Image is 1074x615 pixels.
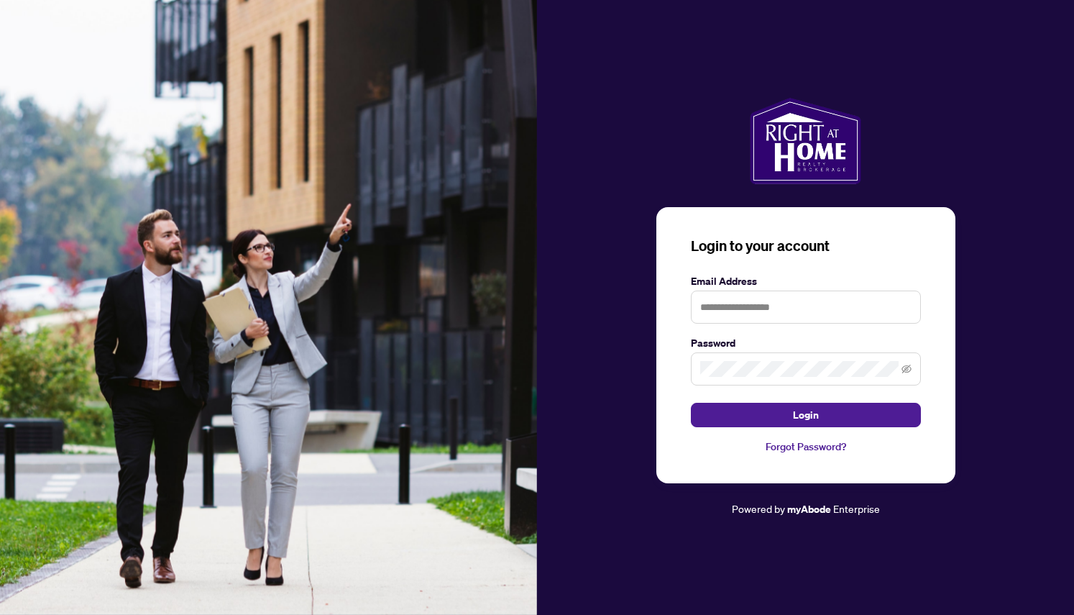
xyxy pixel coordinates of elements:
a: Forgot Password? [691,439,921,455]
span: eye-invisible [901,364,912,374]
span: Powered by [732,502,785,515]
img: ma-logo [750,98,861,184]
label: Email Address [691,273,921,289]
button: Login [691,403,921,427]
a: myAbode [787,501,831,517]
span: Login [793,404,819,427]
span: Enterprise [833,502,880,515]
h3: Login to your account [691,236,921,256]
label: Password [691,335,921,351]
